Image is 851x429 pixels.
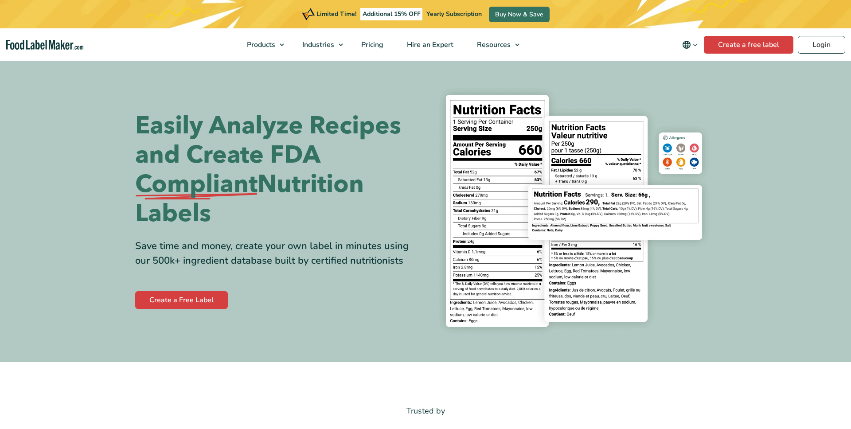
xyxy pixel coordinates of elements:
[704,36,793,54] a: Create a free label
[395,28,463,61] a: Hire an Expert
[135,291,228,309] a: Create a Free Label
[300,40,335,50] span: Industries
[244,40,276,50] span: Products
[474,40,511,50] span: Resources
[489,7,550,22] a: Buy Now & Save
[316,10,356,18] span: Limited Time!
[135,111,419,228] h1: Easily Analyze Recipes and Create FDA Nutrition Labels
[360,8,423,20] span: Additional 15% OFF
[350,28,393,61] a: Pricing
[798,36,845,54] a: Login
[135,405,716,417] p: Trusted by
[235,28,289,61] a: Products
[404,40,454,50] span: Hire an Expert
[291,28,347,61] a: Industries
[135,170,258,199] span: Compliant
[135,239,419,268] div: Save time and money, create your own label in minutes using our 500k+ ingredient database built b...
[426,10,482,18] span: Yearly Subscription
[465,28,524,61] a: Resources
[6,40,84,50] a: Food Label Maker homepage
[359,40,384,50] span: Pricing
[676,36,704,54] button: Change language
